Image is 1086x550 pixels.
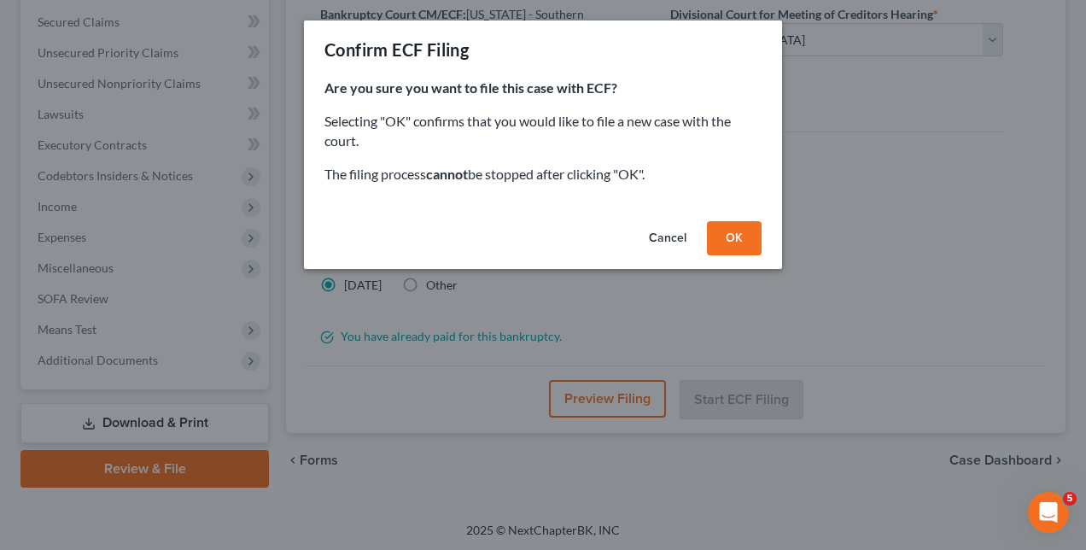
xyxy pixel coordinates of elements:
button: OK [707,221,762,255]
strong: cannot [426,166,468,182]
button: Cancel [635,221,700,255]
span: 5 [1063,492,1077,506]
div: Confirm ECF Filing [324,38,469,61]
iframe: Intercom live chat [1028,492,1069,533]
strong: Are you sure you want to file this case with ECF? [324,79,617,96]
p: Selecting "OK" confirms that you would like to file a new case with the court. [324,112,762,151]
p: The filing process be stopped after clicking "OK". [324,165,762,184]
